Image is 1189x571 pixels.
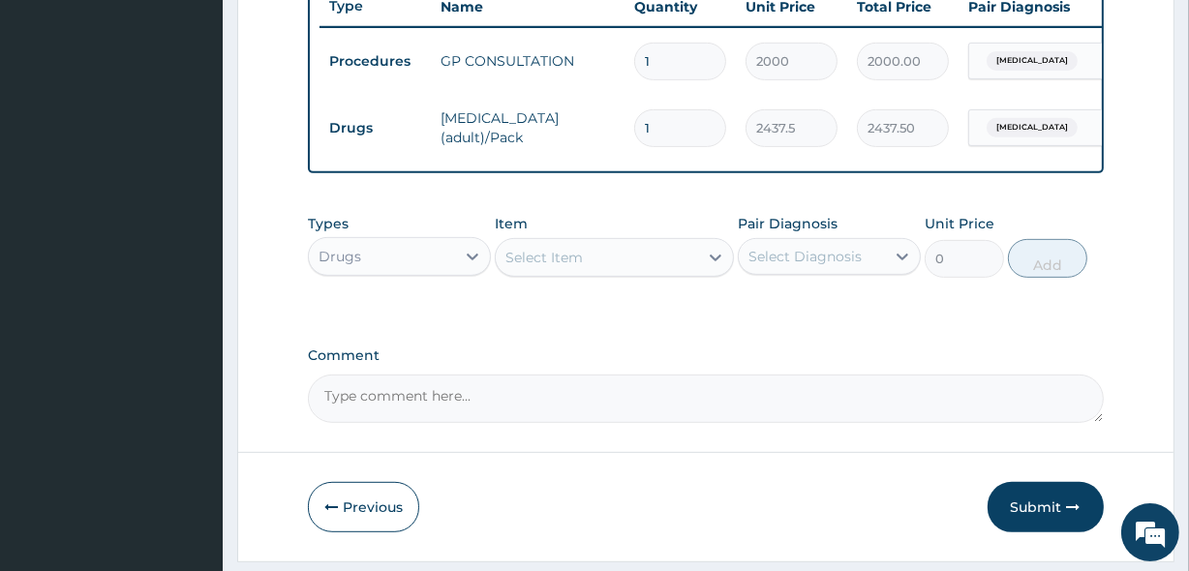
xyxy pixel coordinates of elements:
[320,44,431,79] td: Procedures
[988,482,1104,532] button: Submit
[318,10,364,56] div: Minimize live chat window
[308,482,419,532] button: Previous
[925,214,994,233] label: Unit Price
[987,118,1078,137] span: [MEDICAL_DATA]
[987,51,1078,71] span: [MEDICAL_DATA]
[320,110,431,146] td: Drugs
[308,347,1103,364] label: Comment
[738,214,838,233] label: Pair Diagnosis
[36,97,78,145] img: d_794563401_company_1708531726252_794563401
[505,248,583,267] div: Select Item
[319,247,361,266] div: Drugs
[495,214,528,233] label: Item
[308,216,349,232] label: Types
[1008,239,1087,278] button: Add
[101,108,325,134] div: Chat with us now
[10,373,369,440] textarea: Type your message and hit 'Enter'
[748,247,862,266] div: Select Diagnosis
[431,99,625,157] td: [MEDICAL_DATA] (adult)/Pack
[431,42,625,80] td: GP CONSULTATION
[112,165,267,361] span: We're online!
